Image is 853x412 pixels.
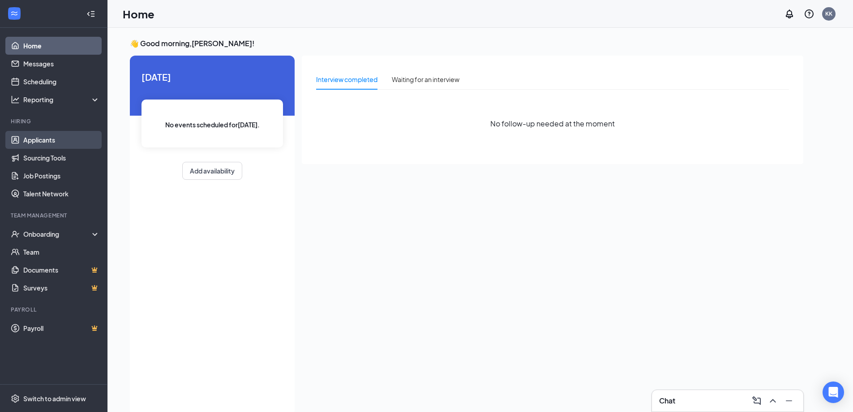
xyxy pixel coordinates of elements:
[23,230,92,239] div: Onboarding
[825,10,832,17] div: KK
[23,55,100,73] a: Messages
[11,212,98,219] div: Team Management
[23,95,100,104] div: Reporting
[11,394,20,403] svg: Settings
[23,279,100,297] a: SurveysCrown
[123,6,154,22] h1: Home
[11,306,98,313] div: Payroll
[23,149,100,167] a: Sourcing Tools
[659,396,675,406] h3: Chat
[23,131,100,149] a: Applicants
[165,120,260,130] span: No events scheduled for [DATE] .
[804,9,814,19] svg: QuestionInfo
[823,382,844,403] div: Open Intercom Messenger
[316,74,377,84] div: Interview completed
[141,70,283,84] span: [DATE]
[130,39,803,48] h3: 👋 Good morning, [PERSON_NAME] !
[392,74,459,84] div: Waiting for an interview
[23,167,100,185] a: Job Postings
[23,73,100,91] a: Scheduling
[182,162,242,180] button: Add availability
[23,37,100,55] a: Home
[11,230,20,239] svg: UserCheck
[23,243,100,261] a: Team
[11,117,98,125] div: Hiring
[782,394,796,408] button: Minimize
[490,118,615,129] span: No follow-up needed at the moment
[10,9,19,18] svg: WorkstreamLogo
[23,185,100,203] a: Talent Network
[784,9,795,19] svg: Notifications
[750,394,764,408] button: ComposeMessage
[23,394,86,403] div: Switch to admin view
[766,394,780,408] button: ChevronUp
[751,395,762,406] svg: ComposeMessage
[767,395,778,406] svg: ChevronUp
[784,395,794,406] svg: Minimize
[11,95,20,104] svg: Analysis
[86,9,95,18] svg: Collapse
[23,319,100,337] a: PayrollCrown
[23,261,100,279] a: DocumentsCrown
